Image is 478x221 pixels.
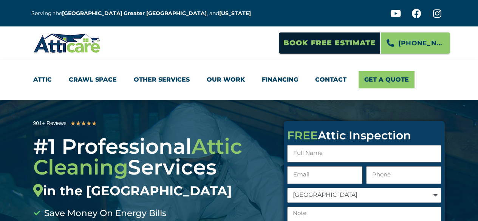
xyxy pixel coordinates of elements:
[124,10,207,17] a: Greater [GEOGRAPHIC_DATA]
[33,136,273,199] div: #1 Professional Services
[91,119,97,128] i: ★
[33,183,273,199] div: in the [GEOGRAPHIC_DATA]
[31,9,257,18] p: Serving the , , and
[287,128,318,142] span: FREE
[287,145,441,163] input: Full Name
[76,119,81,128] i: ★
[69,71,117,88] a: Crawl Space
[33,71,445,88] nav: Menu
[381,32,450,54] a: [PHONE_NUMBER]
[42,206,167,221] span: Save Money On Energy Bills
[315,71,347,88] a: Contact
[134,71,190,88] a: Other Services
[219,10,251,17] a: [US_STATE]
[398,37,444,49] span: [PHONE_NUMBER]
[366,166,441,184] input: Only numbers and phone characters (#, -, *, etc) are accepted.
[283,36,376,50] span: Book Free Estimate
[207,71,245,88] a: Our Work
[359,71,415,88] a: Get A Quote
[70,119,97,128] div: 5/5
[33,71,52,88] a: Attic
[81,119,86,128] i: ★
[33,134,242,180] span: Attic Cleaning
[33,119,67,128] div: 901+ Reviews
[70,119,76,128] i: ★
[287,166,362,184] input: Email
[278,32,381,54] a: Book Free Estimate
[62,10,122,17] a: [GEOGRAPHIC_DATA]
[86,119,91,128] i: ★
[287,130,441,141] div: Attic Inspection
[262,71,298,88] a: Financing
